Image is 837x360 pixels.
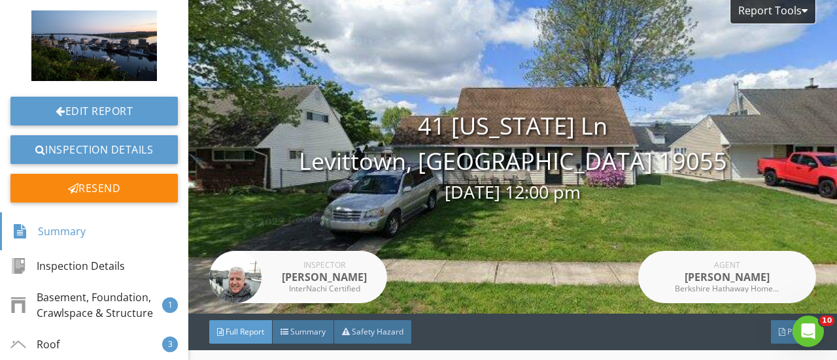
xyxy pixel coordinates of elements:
[226,326,264,337] span: Full Report
[352,326,403,337] span: Safety Hazard
[209,251,387,303] a: Inspector [PERSON_NAME] InterNachi Certified
[10,174,178,203] div: Resend
[209,251,262,303] img: matt_ferry.jpg
[675,261,779,269] div: Agent
[10,336,60,352] div: Roof
[675,269,779,285] div: [PERSON_NAME]
[10,97,178,125] a: Edit Report
[12,220,86,242] div: Summary
[819,316,834,326] span: 10
[188,108,837,206] div: 41 [US_STATE] Ln Levittown, [GEOGRAPHIC_DATA] 19055
[31,10,157,81] img: topof_hill.jpg
[162,336,178,352] div: 3
[675,285,779,293] div: Berkshire Hathaway Home Services-[GEOGRAPHIC_DATA] [GEOGRAPHIC_DATA]
[272,285,377,293] div: InterNachi Certified
[290,326,326,337] span: Summary
[787,326,802,337] span: PDF
[188,179,837,206] div: [DATE] 12:00 pm
[272,269,377,285] div: [PERSON_NAME]
[10,258,125,274] div: Inspection Details
[793,316,824,347] iframe: Intercom live chat
[272,261,377,269] div: Inspector
[10,289,162,321] div: Basement, Foundation, Crawlspace & Structure
[10,135,178,164] a: Inspection Details
[162,297,178,313] div: 1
